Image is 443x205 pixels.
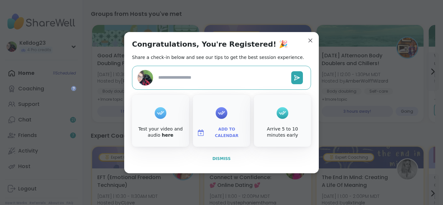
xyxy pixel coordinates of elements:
img: Kelldog23 [138,70,153,85]
div: Arrive 5 to 10 minutes early [255,126,310,139]
a: here [162,132,174,138]
img: ShareWell Logomark [197,129,205,137]
h2: Share a check-in below and see our tips to get the best session experience. [132,54,304,61]
span: Dismiss [212,156,231,161]
iframe: Spotlight [71,86,76,91]
div: Test your video and audio [133,126,188,139]
h1: Congratulations, You're Registered! 🎉 [132,40,288,49]
button: Add to Calendar [194,126,249,140]
button: Dismiss [132,152,311,165]
span: Add to Calendar [207,126,246,139]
